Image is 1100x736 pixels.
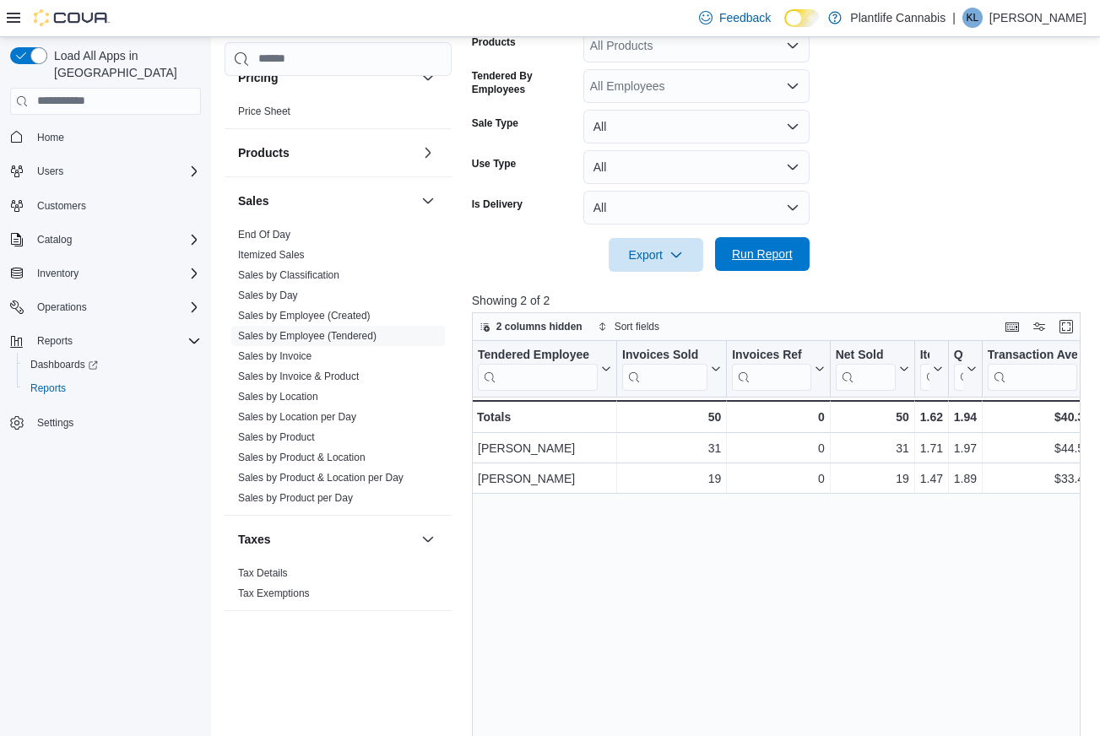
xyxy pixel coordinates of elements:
[619,238,693,272] span: Export
[24,378,73,398] a: Reports
[47,47,201,81] span: Load All Apps in [GEOGRAPHIC_DATA]
[987,407,1090,427] div: $40.35
[238,249,305,261] a: Itemized Sales
[238,411,356,423] a: Sales by Location per Day
[3,193,208,218] button: Customers
[238,268,339,282] span: Sales by Classification
[3,410,208,435] button: Settings
[418,529,438,549] button: Taxes
[238,248,305,262] span: Itemized Sales
[418,143,438,163] button: Products
[988,468,1091,489] div: $33.48
[987,347,1076,390] div: Transaction Average
[1056,317,1076,337] button: Enter fullscreen
[30,297,94,317] button: Operations
[920,438,943,458] div: 1.71
[1002,317,1022,337] button: Keyboard shortcuts
[1029,317,1049,337] button: Display options
[30,331,79,351] button: Reports
[732,246,793,262] span: Run Report
[238,105,290,118] span: Price Sheet
[30,161,201,181] span: Users
[30,127,71,148] a: Home
[732,347,824,390] button: Invoices Ref
[238,349,312,363] span: Sales by Invoice
[478,347,611,390] button: Tendered Employee
[732,347,810,363] div: Invoices Ref
[418,191,438,211] button: Sales
[953,347,976,390] button: Qty Per Transaction
[692,1,778,35] a: Feedback
[238,289,298,302] span: Sales by Day
[225,225,452,515] div: Sales
[225,563,452,610] div: Taxes
[238,471,404,484] span: Sales by Product & Location per Day
[472,69,577,96] label: Tendered By Employees
[238,310,371,322] a: Sales by Employee (Created)
[30,358,98,371] span: Dashboards
[30,412,201,433] span: Settings
[784,9,820,27] input: Dark Mode
[835,347,895,363] div: Net Sold
[37,165,63,178] span: Users
[238,566,288,580] span: Tax Details
[238,492,353,504] a: Sales by Product per Day
[989,8,1086,28] p: [PERSON_NAME]
[30,230,201,250] span: Catalog
[784,27,785,28] span: Dark Mode
[478,347,598,390] div: Tendered Employee
[30,297,201,317] span: Operations
[30,230,79,250] button: Catalog
[30,263,85,284] button: Inventory
[37,199,86,213] span: Customers
[238,452,366,463] a: Sales by Product & Location
[30,263,201,284] span: Inventory
[954,468,977,489] div: 1.89
[238,567,288,579] a: Tax Details
[583,150,810,184] button: All
[919,347,929,390] div: Items Per Transaction
[37,267,79,280] span: Inventory
[238,329,377,343] span: Sales by Employee (Tendered)
[238,390,318,403] span: Sales by Location
[3,228,208,252] button: Catalog
[836,438,909,458] div: 31
[835,347,895,390] div: Net Sold
[225,101,452,128] div: Pricing
[496,320,583,333] span: 2 columns hidden
[238,587,310,599] a: Tax Exemptions
[953,407,976,427] div: 1.94
[473,317,589,337] button: 2 columns hidden
[238,269,339,281] a: Sales by Classification
[622,438,721,458] div: 31
[732,407,824,427] div: 0
[37,233,72,246] span: Catalog
[622,347,707,390] div: Invoices Sold
[238,370,359,383] span: Sales by Invoice & Product
[622,407,721,427] div: 50
[3,295,208,319] button: Operations
[238,410,356,424] span: Sales by Location per Day
[238,430,315,444] span: Sales by Product
[919,407,942,427] div: 1.62
[988,438,1091,458] div: $44.55
[24,378,201,398] span: Reports
[238,229,290,241] a: End Of Day
[715,237,810,271] button: Run Report
[472,157,516,170] label: Use Type
[238,106,290,117] a: Price Sheet
[919,347,942,390] button: Items Per Transaction
[30,161,70,181] button: Users
[238,69,278,86] h3: Pricing
[30,195,201,216] span: Customers
[919,347,929,363] div: Items Per Transaction
[953,347,962,390] div: Qty Per Transaction
[987,347,1076,363] div: Transaction Average
[732,468,824,489] div: 0
[732,347,810,390] div: Invoices Ref
[850,8,946,28] p: Plantlife Cannabis
[238,451,366,464] span: Sales by Product & Location
[238,472,404,484] a: Sales by Product & Location per Day
[24,354,201,375] span: Dashboards
[3,329,208,353] button: Reports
